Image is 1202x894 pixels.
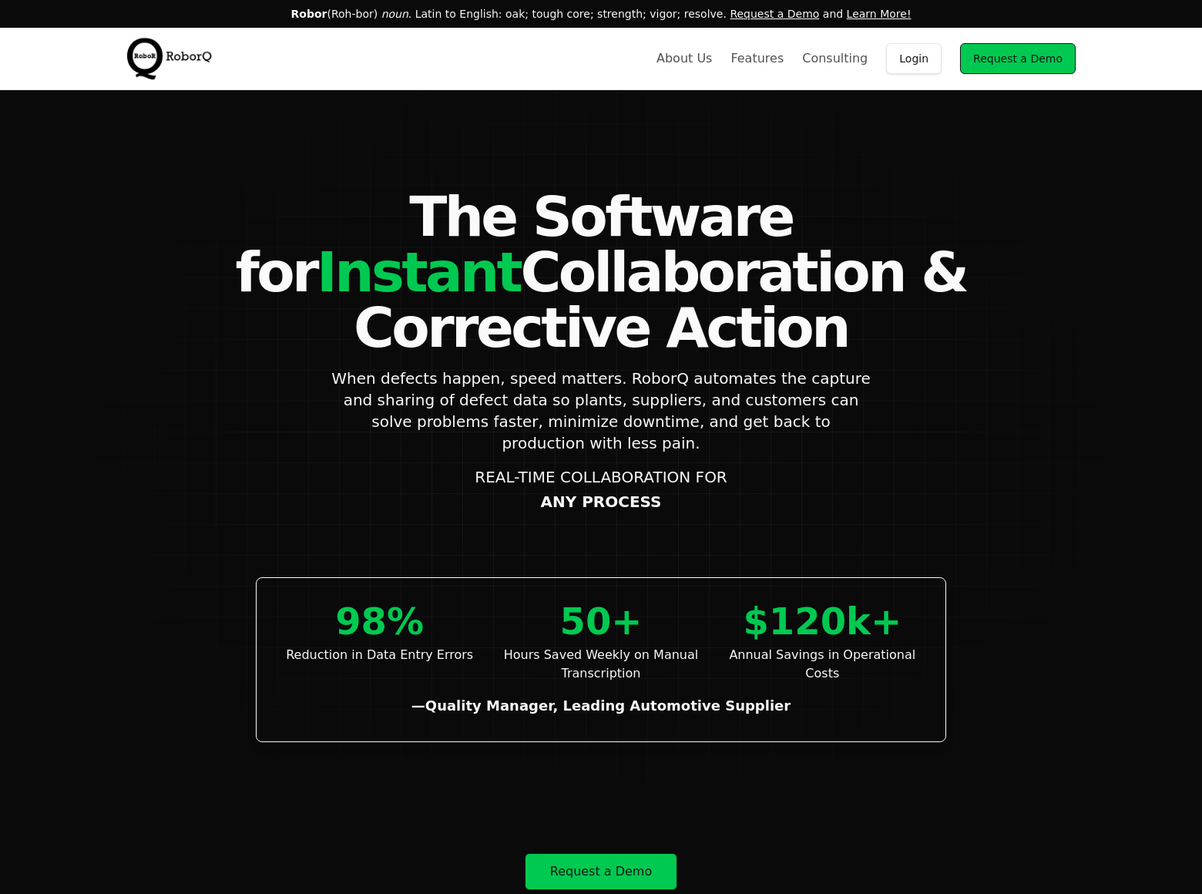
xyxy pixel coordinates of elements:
[724,603,921,640] p: $120k+
[281,646,478,664] p: Reduction in Data Entry Errors
[730,49,784,68] a: Features
[656,49,712,68] a: About Us
[281,603,478,640] p: 98%
[18,6,1184,22] p: (Roh-bor) . Latin to English: oak; tough core; strength; vigor; resolve. and
[847,8,912,20] a: Learn More!
[502,603,699,640] p: 50+
[886,43,942,74] a: Login
[724,646,921,683] p: Annual Savings in Operational Costs
[126,189,1076,355] h1: The Software for Collaboration & Corrective Action
[730,8,819,20] a: Request a Demo
[475,466,727,488] span: REAL-TIME COLLABORATION FOR
[502,646,699,683] p: Hours Saved Weekly on Manual Transcription
[281,695,921,717] footer: — Quality Manager, Leading Automotive Supplier
[541,492,662,511] span: ANY PROCESS
[960,43,1076,74] a: Request a Demo
[381,8,408,20] em: noun
[317,240,520,304] span: Instant
[802,49,868,68] a: Consulting
[525,853,678,890] a: Request a Demo
[291,8,327,20] span: Robor
[331,368,871,454] p: When defects happen, speed matters. RoborQ automates the capture and sharing of defect data so pl...
[126,35,219,82] img: RoborQ Inc. Logo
